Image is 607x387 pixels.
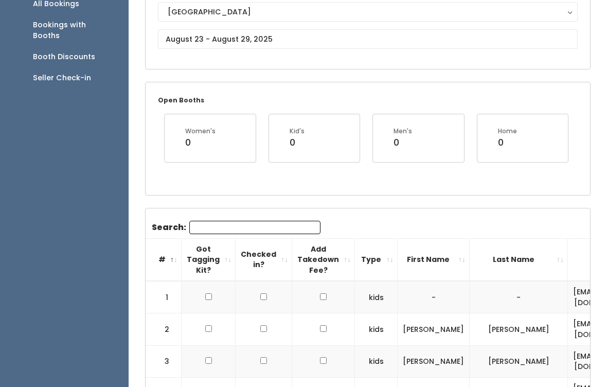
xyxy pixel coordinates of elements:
th: Type: activate to sort column ascending [355,239,398,282]
th: Got Tagging Kit?: activate to sort column ascending [182,239,236,282]
th: First Name: activate to sort column ascending [398,239,470,282]
button: [GEOGRAPHIC_DATA] [158,3,578,22]
div: Women's [185,127,216,136]
td: [PERSON_NAME] [398,314,470,346]
input: Search: [189,221,320,235]
td: 1 [146,282,182,314]
div: 0 [185,136,216,150]
td: kids [355,346,398,378]
div: Seller Check-in [33,73,91,84]
input: August 23 - August 29, 2025 [158,30,578,49]
small: Open Booths [158,96,204,105]
td: - [398,282,470,314]
th: Last Name: activate to sort column ascending [470,239,568,282]
th: Add Takedown Fee?: activate to sort column ascending [292,239,355,282]
td: - [470,282,568,314]
td: [PERSON_NAME] [398,346,470,378]
div: Booth Discounts [33,52,95,63]
div: Kid's [290,127,305,136]
div: Men's [394,127,412,136]
div: Home [498,127,517,136]
div: 0 [498,136,517,150]
div: Bookings with Booths [33,20,112,42]
th: #: activate to sort column descending [146,239,182,282]
div: 0 [290,136,305,150]
td: [PERSON_NAME] [470,346,568,378]
label: Search: [152,221,320,235]
td: 3 [146,346,182,378]
th: Checked in?: activate to sort column ascending [236,239,292,282]
div: [GEOGRAPHIC_DATA] [168,7,568,18]
td: kids [355,314,398,346]
td: kids [355,282,398,314]
td: 2 [146,314,182,346]
div: 0 [394,136,412,150]
td: [PERSON_NAME] [470,314,568,346]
